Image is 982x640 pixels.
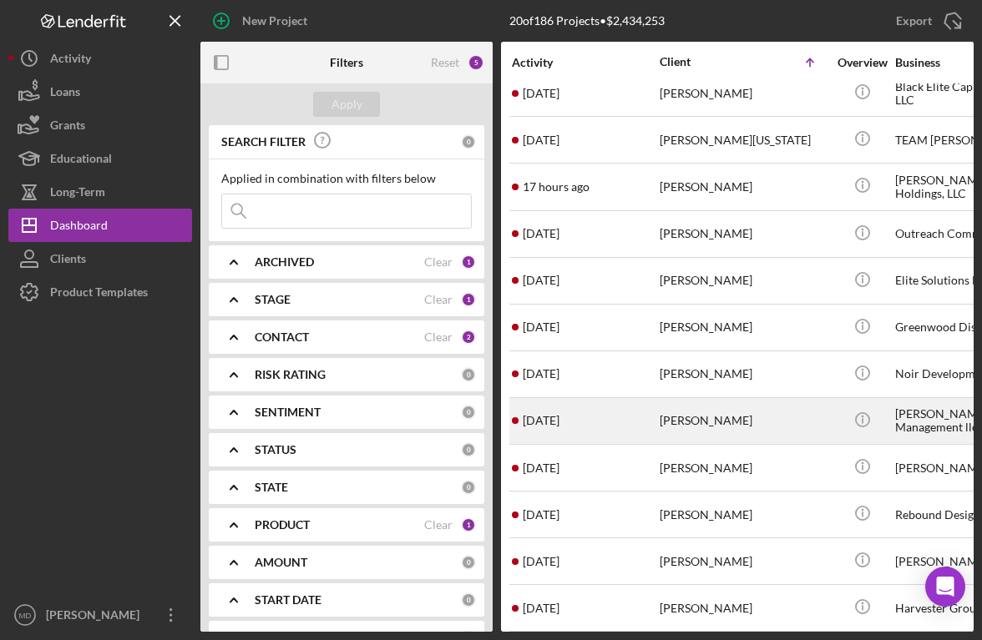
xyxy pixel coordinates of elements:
[424,518,453,532] div: Clear
[330,56,363,69] b: Filters
[523,414,559,427] time: 2025-07-31 21:55
[242,4,307,38] div: New Project
[8,275,192,309] button: Product Templates
[332,92,362,117] div: Apply
[50,275,148,313] div: Product Templates
[424,293,453,306] div: Clear
[523,555,559,568] time: 2025-08-10 01:38
[50,175,105,213] div: Long-Term
[660,55,743,68] div: Client
[879,4,974,38] button: Export
[424,330,453,344] div: Clear
[896,4,932,38] div: Export
[523,134,559,147] time: 2025-08-06 18:20
[831,56,893,69] div: Overview
[461,555,476,570] div: 0
[461,405,476,420] div: 0
[523,320,559,334] time: 2025-08-01 14:56
[221,172,472,185] div: Applied in combination with filters below
[660,71,827,115] div: [PERSON_NAME]
[523,508,559,522] time: 2025-08-11 16:54
[42,598,150,636] div: [PERSON_NAME]
[424,255,453,269] div: Clear
[523,602,559,615] time: 2025-08-06 20:18
[660,212,827,256] div: [PERSON_NAME]
[523,367,559,380] time: 2025-08-12 16:32
[523,274,559,287] time: 2025-07-31 19:52
[8,42,192,75] button: Activity
[313,92,380,117] button: Apply
[660,305,827,350] div: [PERSON_NAME]
[660,118,827,162] div: [PERSON_NAME][US_STATE]
[50,108,85,146] div: Grants
[255,406,321,419] b: SENTIMENT
[221,135,306,149] b: SEARCH FILTER
[255,330,309,344] b: CONTACT
[461,517,476,532] div: 1
[50,42,91,79] div: Activity
[461,592,476,607] div: 0
[8,175,192,209] button: Long-Term
[461,134,476,149] div: 0
[523,461,559,475] time: 2025-07-28 20:23
[660,492,827,537] div: [PERSON_NAME]
[8,142,192,175] button: Educational
[461,292,476,307] div: 1
[255,368,326,381] b: RISK RATING
[50,209,108,246] div: Dashboard
[255,481,288,494] b: STATE
[431,56,459,69] div: Reset
[660,586,827,630] div: [PERSON_NAME]
[660,259,827,303] div: [PERSON_NAME]
[255,593,321,607] b: START DATE
[200,4,324,38] button: New Project
[8,75,192,108] button: Loans
[461,330,476,345] div: 2
[660,164,827,209] div: [PERSON_NAME]
[660,446,827,490] div: [PERSON_NAME]
[255,293,291,306] b: STAGE
[8,242,192,275] button: Clients
[925,567,965,607] div: Open Intercom Messenger
[461,254,476,270] div: 1
[50,242,86,280] div: Clients
[523,87,559,100] time: 2025-08-11 11:02
[468,54,484,71] div: 5
[461,480,476,495] div: 0
[660,352,827,396] div: [PERSON_NAME]
[509,14,665,28] div: 20 of 186 Projects • $2,434,253
[461,442,476,457] div: 0
[19,611,32,620] text: MD
[255,443,296,456] b: STATUS
[8,209,192,242] button: Dashboard
[523,180,590,194] time: 2025-08-14 00:30
[512,56,658,69] div: Activity
[660,399,827,443] div: [PERSON_NAME]
[8,598,192,632] button: MD[PERSON_NAME]
[50,142,112,179] div: Educational
[255,518,310,532] b: PRODUCT
[461,367,476,382] div: 0
[523,227,559,240] time: 2025-08-05 00:35
[50,75,80,113] div: Loans
[660,539,827,583] div: [PERSON_NAME]
[8,108,192,142] button: Grants
[255,255,314,269] b: ARCHIVED
[255,556,307,569] b: AMOUNT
